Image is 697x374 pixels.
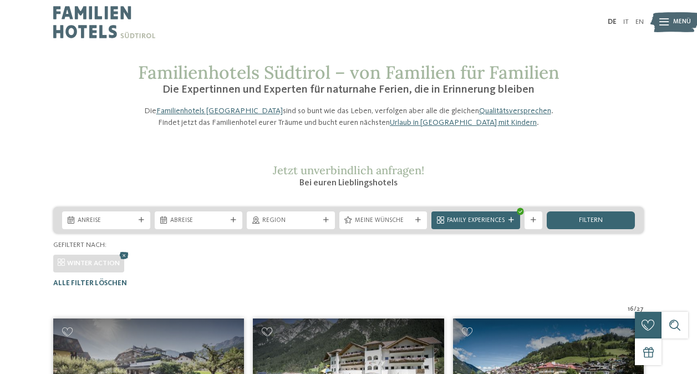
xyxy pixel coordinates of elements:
[273,163,424,177] span: Jetzt unverbindlich anfragen!
[162,84,535,95] span: Die Expertinnen und Experten für naturnahe Ferien, die in Erinnerung bleiben
[579,217,603,224] span: filtern
[67,260,120,267] span: WINTER ACTION
[156,107,283,115] a: Familienhotels [GEOGRAPHIC_DATA]
[299,179,398,188] span: Bei euren Lieblingshotels
[390,119,537,127] a: Urlaub in [GEOGRAPHIC_DATA] mit Kindern
[355,216,412,225] span: Meine Wünsche
[634,305,637,314] span: /
[262,216,319,225] span: Region
[170,216,227,225] span: Abreise
[623,18,629,26] a: IT
[479,107,551,115] a: Qualitätsversprechen
[53,280,127,287] span: Alle Filter löschen
[447,216,505,225] span: Family Experiences
[138,105,559,128] p: Die sind so bunt wie das Leben, verfolgen aber alle die gleichen . Findet jetzt das Familienhotel...
[138,61,559,84] span: Familienhotels Südtirol – von Familien für Familien
[673,18,691,27] span: Menü
[608,18,617,26] a: DE
[78,216,135,225] span: Anreise
[53,241,106,249] span: Gefiltert nach:
[637,305,644,314] span: 27
[628,305,634,314] span: 16
[635,18,644,26] a: EN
